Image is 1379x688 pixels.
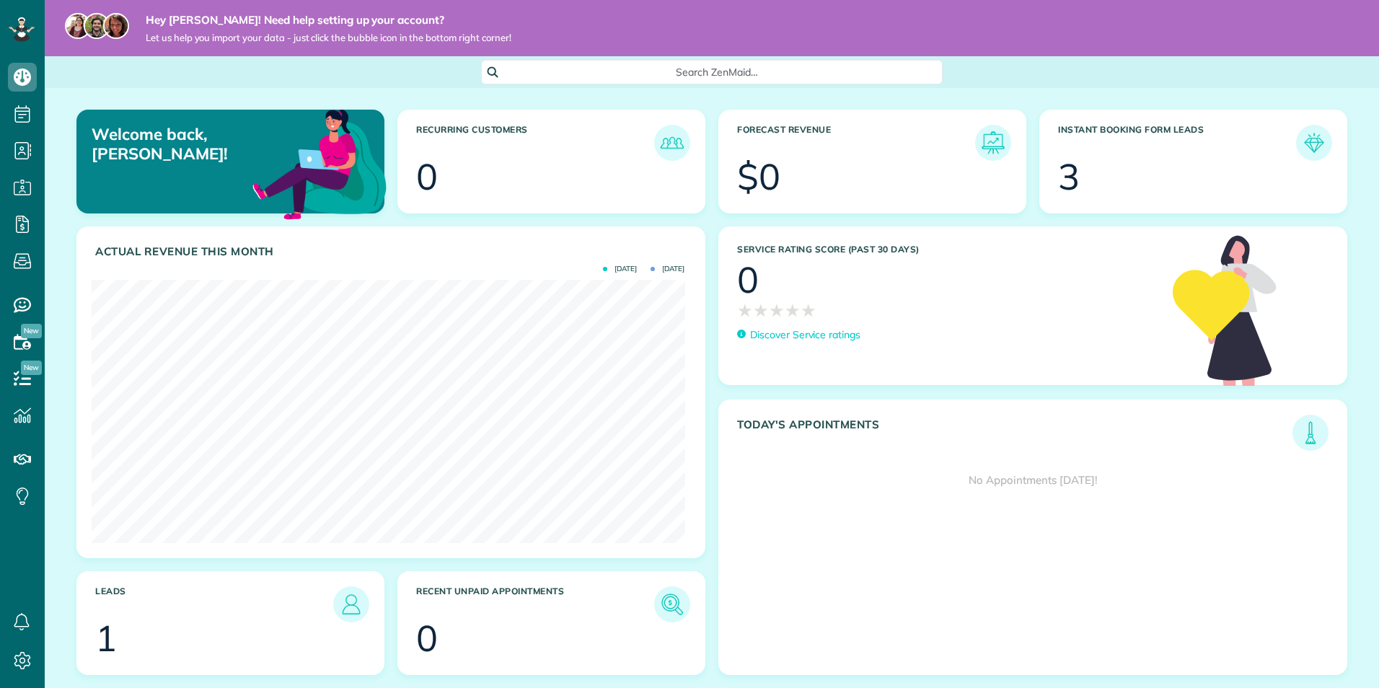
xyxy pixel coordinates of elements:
span: ★ [801,298,816,323]
img: icon_forecast_revenue-8c13a41c7ed35a8dcfafea3cbb826a0462acb37728057bba2d056411b612bbbe.png [979,128,1008,157]
h3: Today's Appointments [737,418,1292,451]
div: $0 [737,159,780,195]
img: maria-72a9807cf96188c08ef61303f053569d2e2a8a1cde33d635c8a3ac13582a053d.jpg [65,13,91,39]
h3: Recent unpaid appointments [416,586,654,622]
span: [DATE] [651,265,684,273]
span: ★ [769,298,785,323]
img: icon_unpaid_appointments-47b8ce3997adf2238b356f14209ab4cced10bd1f174958f3ca8f1d0dd7fffeee.png [658,590,687,619]
span: [DATE] [603,265,637,273]
img: icon_leads-1bed01f49abd5b7fead27621c3d59655bb73ed531f8eeb49469d10e621d6b896.png [337,590,366,619]
a: Discover Service ratings [737,327,860,343]
h3: Service Rating score (past 30 days) [737,244,1158,255]
img: michelle-19f622bdf1676172e81f8f8fba1fb50e276960ebfe0243fe18214015130c80e4.jpg [103,13,129,39]
h3: Instant Booking Form Leads [1058,125,1296,161]
div: 1 [95,620,117,656]
div: 3 [1058,159,1080,195]
span: ★ [753,298,769,323]
span: ★ [737,298,753,323]
span: New [21,361,42,375]
h3: Leads [95,586,333,622]
img: icon_form_leads-04211a6a04a5b2264e4ee56bc0799ec3eb69b7e499cbb523a139df1d13a81ae0.png [1300,128,1329,157]
span: New [21,324,42,338]
p: Discover Service ratings [750,327,860,343]
img: icon_todays_appointments-901f7ab196bb0bea1936b74009e4eb5ffbc2d2711fa7634e0d609ed5ef32b18b.png [1296,418,1325,447]
h3: Actual Revenue this month [95,245,690,258]
div: 0 [416,620,438,656]
img: jorge-587dff0eeaa6aab1f244e6dc62b8924c3b6ad411094392a53c71c6c4a576187d.jpg [84,13,110,39]
div: No Appointments [DATE]! [719,451,1347,510]
span: Let us help you import your data - just click the bubble icon in the bottom right corner! [146,32,511,44]
h3: Recurring Customers [416,125,654,161]
div: 0 [737,262,759,298]
img: icon_recurring_customers-cf858462ba22bcd05b5a5880d41d6543d210077de5bb9ebc9590e49fd87d84ed.png [658,128,687,157]
div: 0 [416,159,438,195]
span: ★ [785,298,801,323]
strong: Hey [PERSON_NAME]! Need help setting up your account? [146,13,511,27]
p: Welcome back, [PERSON_NAME]! [92,125,286,163]
img: dashboard_welcome-42a62b7d889689a78055ac9021e634bf52bae3f8056760290aed330b23ab8690.png [250,93,389,233]
h3: Forecast Revenue [737,125,975,161]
